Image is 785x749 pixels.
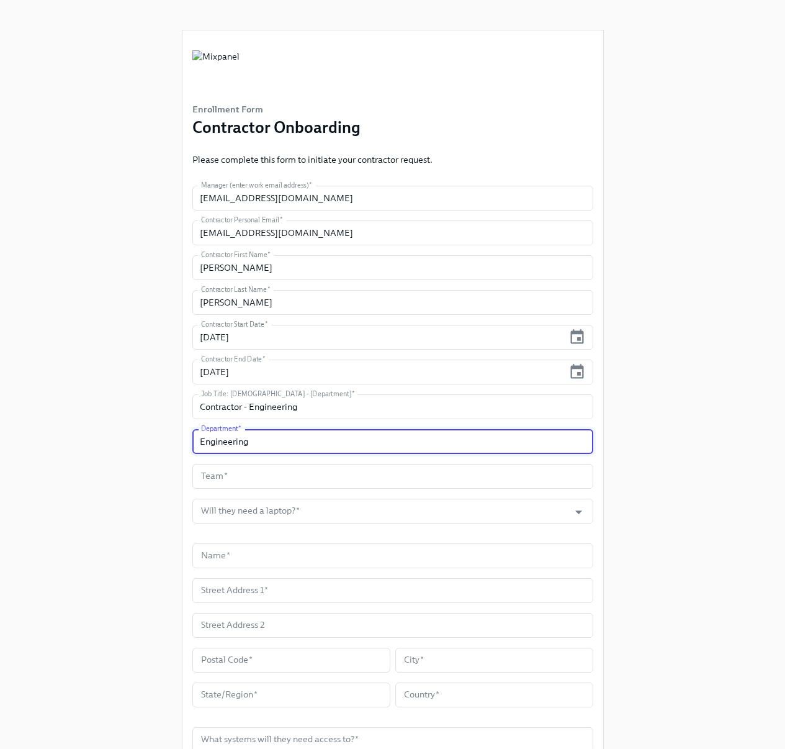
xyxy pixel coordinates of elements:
p: Please complete this form to initiate your contractor request. [192,153,433,166]
button: Open [569,502,588,522]
h6: Enrollment Form [192,102,361,116]
input: MM/DD/YYYY [192,325,564,350]
img: Mixpanel [192,50,240,88]
h3: Contractor Onboarding [192,116,361,138]
input: MM/DD/YYYY [192,360,564,384]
